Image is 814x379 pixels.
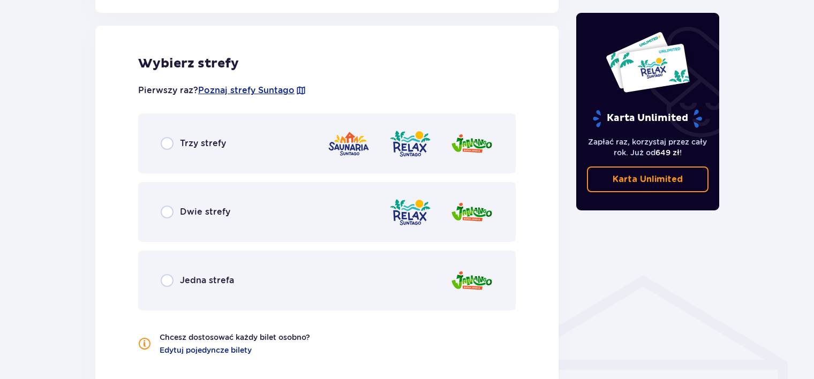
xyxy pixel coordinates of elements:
[389,128,432,159] img: Relax
[592,109,703,128] p: Karta Unlimited
[138,56,516,72] h2: Wybierz strefy
[450,128,493,159] img: Jamango
[655,148,680,157] span: 649 zł
[587,137,709,158] p: Zapłać raz, korzystaj przez cały rok. Już od !
[450,197,493,228] img: Jamango
[198,85,295,96] a: Poznaj strefy Suntago
[180,206,230,218] span: Dwie strefy
[613,173,683,185] p: Karta Unlimited
[180,138,226,149] span: Trzy strefy
[180,275,234,286] span: Jedna strefa
[389,197,432,228] img: Relax
[138,85,306,96] p: Pierwszy raz?
[160,332,310,343] p: Chcesz dostosować każdy bilet osobno?
[605,31,690,93] img: Dwie karty całoroczne do Suntago z napisem 'UNLIMITED RELAX', na białym tle z tropikalnymi liśćmi...
[327,128,370,159] img: Saunaria
[160,345,252,355] a: Edytuj pojedyncze bilety
[587,166,709,192] a: Karta Unlimited
[450,266,493,296] img: Jamango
